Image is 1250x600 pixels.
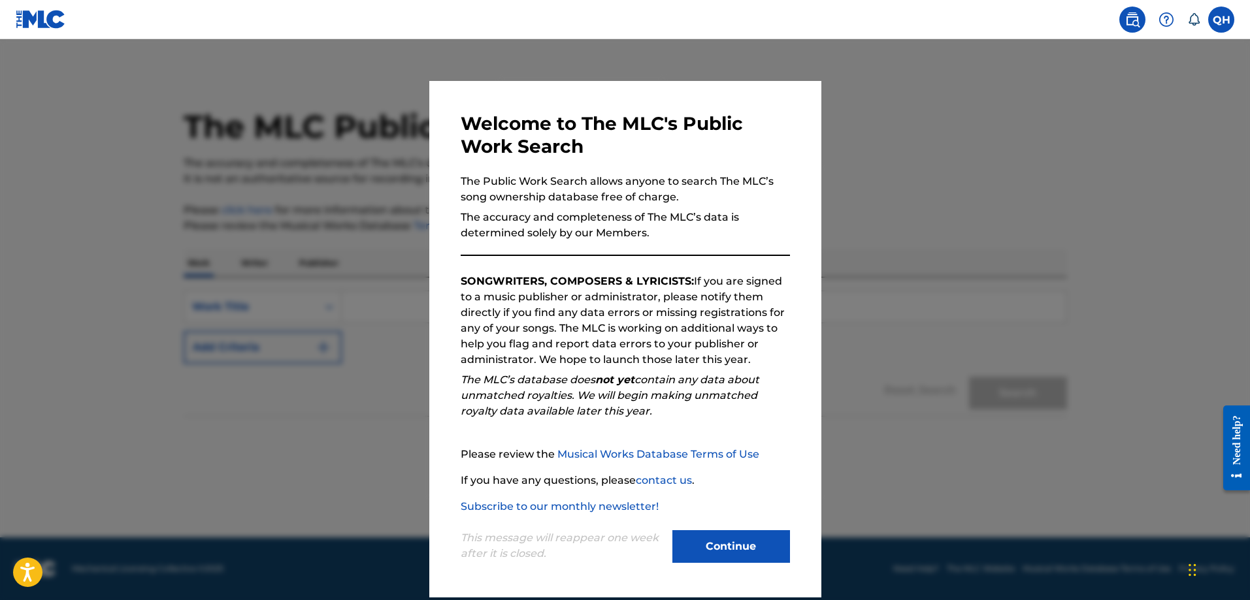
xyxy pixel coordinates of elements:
[461,210,790,241] p: The accuracy and completeness of The MLC’s data is determined solely by our Members.
[461,274,790,368] p: If you are signed to a music publisher or administrator, please notify them directly if you find ...
[1125,12,1140,27] img: search
[672,530,790,563] button: Continue
[1153,7,1179,33] div: Help
[1213,396,1250,501] iframe: Resource Center
[461,447,790,462] p: Please review the
[1187,13,1200,26] div: Notifications
[557,448,759,460] a: Musical Works Database Terms of Use
[461,473,790,488] p: If you have any questions, please .
[461,500,659,513] a: Subscribe to our monthly newsletter!
[16,10,66,29] img: MLC Logo
[461,275,694,287] strong: SONGWRITERS, COMPOSERS & LYRICISTS:
[636,474,692,486] a: contact us
[461,112,790,158] h3: Welcome to The MLC's Public Work Search
[1185,537,1250,600] iframe: Chat Widget
[461,530,665,561] p: This message will reappear one week after it is closed.
[461,373,759,417] em: The MLC’s database does contain any data about unmatched royalties. We will begin making unmatche...
[1208,7,1234,33] div: User Menu
[1159,12,1174,27] img: help
[1119,7,1145,33] a: Public Search
[595,373,634,386] strong: not yet
[461,174,790,205] p: The Public Work Search allows anyone to search The MLC’s song ownership database free of charge.
[1189,550,1196,590] div: Drag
